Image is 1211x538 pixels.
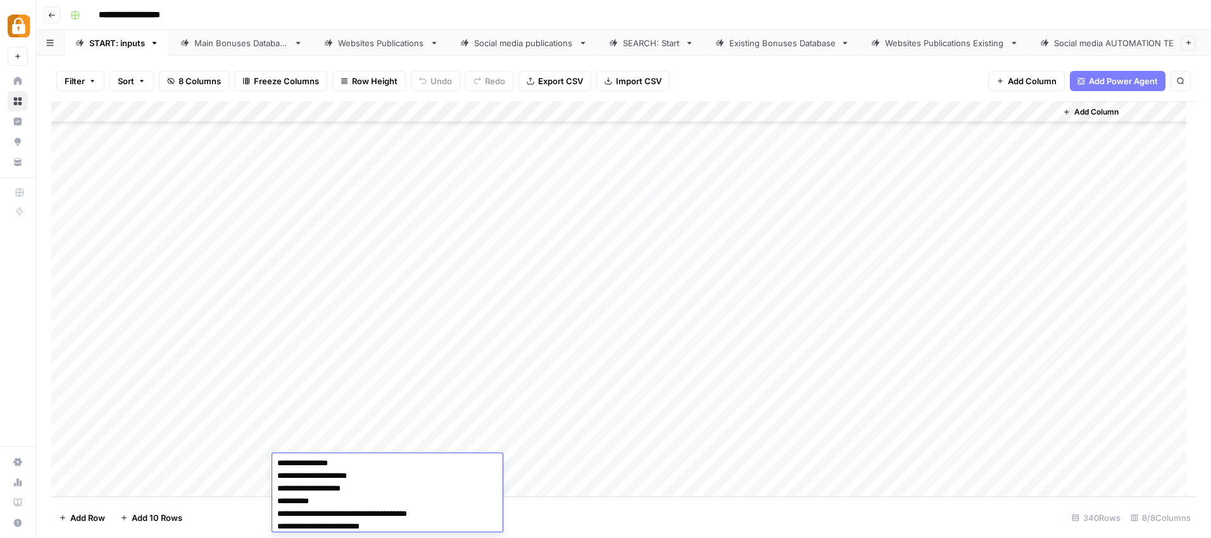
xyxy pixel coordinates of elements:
button: Sort [110,71,154,91]
span: Row Height [352,75,398,87]
button: 8 Columns [159,71,229,91]
a: Browse [8,91,28,111]
button: Add Power Agent [1070,71,1165,91]
span: Undo [430,75,452,87]
div: Social media AUTOMATION TEST [1054,37,1186,49]
a: Websites Publications [313,30,449,56]
a: Social media publications [449,30,598,56]
button: Add 10 Rows [113,508,190,528]
button: Workspace: Adzz [8,10,28,42]
span: Add Row [70,511,105,524]
span: Add Power Agent [1089,75,1158,87]
button: Export CSV [518,71,591,91]
div: 340 Rows [1067,508,1126,528]
button: Filter [56,71,104,91]
span: Filter [65,75,85,87]
a: Settings [8,452,28,472]
img: Adzz Logo [8,15,30,37]
a: Opportunities [8,132,28,152]
span: Add 10 Rows [132,511,182,524]
span: Freeze Columns [254,75,319,87]
a: SEARCH: Start [598,30,705,56]
a: Your Data [8,152,28,172]
a: Usage [8,472,28,492]
div: Main Bonuses Database [194,37,289,49]
button: Add Column [988,71,1065,91]
div: Social media publications [474,37,574,49]
div: Websites Publications Existing [885,37,1005,49]
div: Existing Bonuses Database [729,37,836,49]
button: Add Row [51,508,113,528]
div: Websites Publications [338,37,425,49]
span: Redo [485,75,505,87]
a: Websites Publications Existing [860,30,1029,56]
span: Export CSV [538,75,583,87]
a: Existing Bonuses Database [705,30,860,56]
div: 8/8 Columns [1126,508,1196,528]
button: Redo [465,71,513,91]
button: Row Height [332,71,406,91]
span: Sort [118,75,134,87]
a: START: inputs [65,30,170,56]
span: Add Column [1008,75,1057,87]
button: Undo [411,71,460,91]
a: Social media AUTOMATION TEST [1029,30,1211,56]
span: Import CSV [616,75,662,87]
button: Import CSV [596,71,670,91]
div: START: inputs [89,37,145,49]
a: Main Bonuses Database [170,30,313,56]
button: Add Column [1058,104,1124,120]
a: Insights [8,111,28,132]
a: Learning Hub [8,492,28,513]
a: Home [8,71,28,91]
span: Add Column [1074,106,1119,118]
button: Freeze Columns [234,71,327,91]
div: SEARCH: Start [623,37,680,49]
span: 8 Columns [179,75,221,87]
button: Help + Support [8,513,28,533]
